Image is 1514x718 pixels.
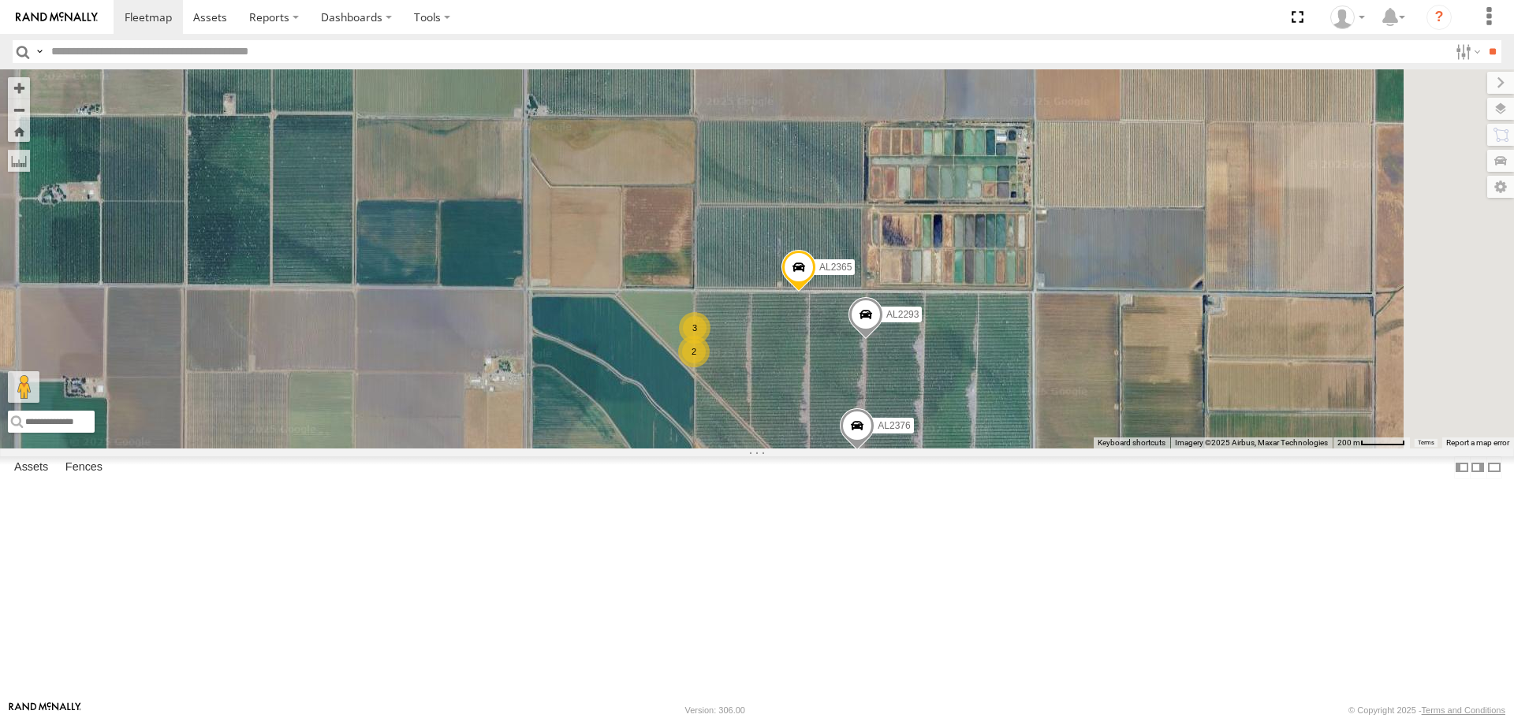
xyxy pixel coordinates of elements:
div: Version: 306.00 [685,705,745,715]
button: Zoom Home [8,121,30,142]
label: Dock Summary Table to the Left [1454,456,1470,479]
label: Fences [58,457,110,479]
button: Zoom in [8,77,30,99]
span: AL2293 [886,309,919,320]
label: Hide Summary Table [1486,456,1502,479]
label: Measure [8,150,30,172]
i: ? [1426,5,1452,30]
label: Search Query [33,40,46,63]
a: Visit our Website [9,702,81,718]
button: Drag Pegman onto the map to open Street View [8,371,39,403]
span: AL2376 [878,421,910,432]
img: rand-logo.svg [16,12,98,23]
span: 200 m [1337,438,1360,447]
a: Report a map error [1446,438,1509,447]
label: Dock Summary Table to the Right [1470,456,1486,479]
span: AL2365 [819,262,852,273]
a: Terms and Conditions [1422,705,1505,715]
div: David Lowrie [1325,6,1370,29]
div: 2 [678,336,710,367]
label: Assets [6,457,56,479]
div: © Copyright 2025 - [1348,705,1505,715]
label: Map Settings [1487,176,1514,198]
div: 3 [679,312,710,344]
span: Imagery ©2025 Airbus, Maxar Technologies [1175,438,1328,447]
a: Terms (opens in new tab) [1418,439,1434,445]
button: Map Scale: 200 m per 53 pixels [1333,437,1410,448]
button: Keyboard shortcuts [1098,437,1165,448]
button: Zoom out [8,99,30,121]
label: Search Filter Options [1449,40,1483,63]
